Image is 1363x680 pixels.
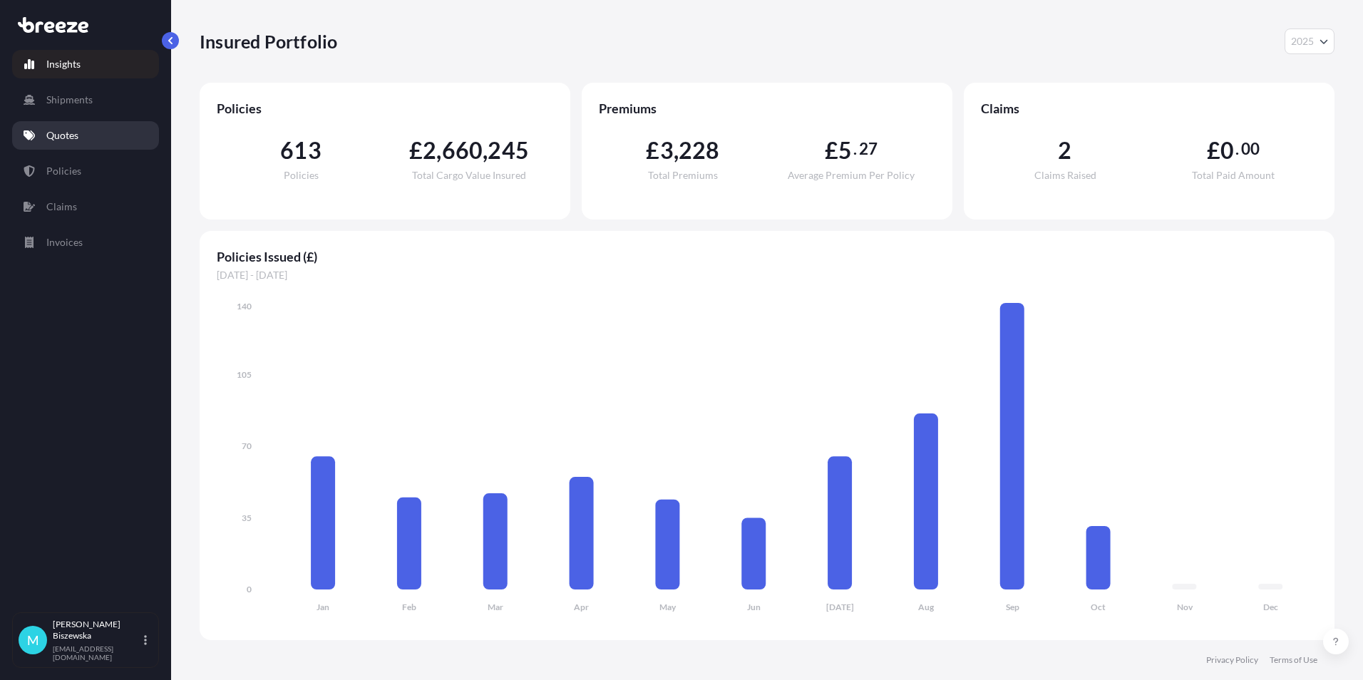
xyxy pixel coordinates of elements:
[825,139,838,162] span: £
[788,170,915,180] span: Average Premium Per Policy
[488,139,529,162] span: 245
[1291,34,1314,48] span: 2025
[918,602,935,612] tspan: Aug
[46,57,81,71] p: Insights
[1177,602,1193,612] tspan: Nov
[674,139,679,162] span: ,
[12,86,159,114] a: Shipments
[1220,139,1234,162] span: 0
[679,139,720,162] span: 228
[659,602,677,612] tspan: May
[12,228,159,257] a: Invoices
[46,128,78,143] p: Quotes
[53,644,141,661] p: [EMAIL_ADDRESS][DOMAIN_NAME]
[1034,170,1096,180] span: Claims Raised
[12,192,159,221] a: Claims
[442,139,483,162] span: 660
[1285,29,1334,54] button: Year Selector
[12,50,159,78] a: Insights
[1235,143,1239,155] span: .
[237,369,252,380] tspan: 105
[46,164,81,178] p: Policies
[981,100,1317,117] span: Claims
[423,139,436,162] span: 2
[12,157,159,185] a: Policies
[1207,139,1220,162] span: £
[242,441,252,451] tspan: 70
[200,30,337,53] p: Insured Portfolio
[660,139,674,162] span: 3
[217,100,553,117] span: Policies
[646,139,659,162] span: £
[412,170,526,180] span: Total Cargo Value Insured
[826,602,854,612] tspan: [DATE]
[1270,654,1317,666] a: Terms of Use
[1091,602,1106,612] tspan: Oct
[436,139,441,162] span: ,
[488,602,503,612] tspan: Mar
[1058,139,1071,162] span: 2
[242,512,252,523] tspan: 35
[217,248,1317,265] span: Policies Issued (£)
[12,121,159,150] a: Quotes
[483,139,488,162] span: ,
[284,170,319,180] span: Policies
[1192,170,1275,180] span: Total Paid Amount
[859,143,878,155] span: 27
[46,235,83,249] p: Invoices
[1006,602,1019,612] tspan: Sep
[247,584,252,594] tspan: 0
[747,602,761,612] tspan: Jun
[1241,143,1260,155] span: 00
[317,602,329,612] tspan: Jan
[853,143,857,155] span: .
[280,139,322,162] span: 613
[1206,654,1258,666] a: Privacy Policy
[46,200,77,214] p: Claims
[27,633,39,647] span: M
[402,602,416,612] tspan: Feb
[574,602,589,612] tspan: Apr
[838,139,852,162] span: 5
[237,301,252,311] tspan: 140
[53,619,141,642] p: [PERSON_NAME] Biszewska
[409,139,423,162] span: £
[46,93,93,107] p: Shipments
[648,170,718,180] span: Total Premiums
[1263,602,1278,612] tspan: Dec
[599,100,935,117] span: Premiums
[217,268,1317,282] span: [DATE] - [DATE]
